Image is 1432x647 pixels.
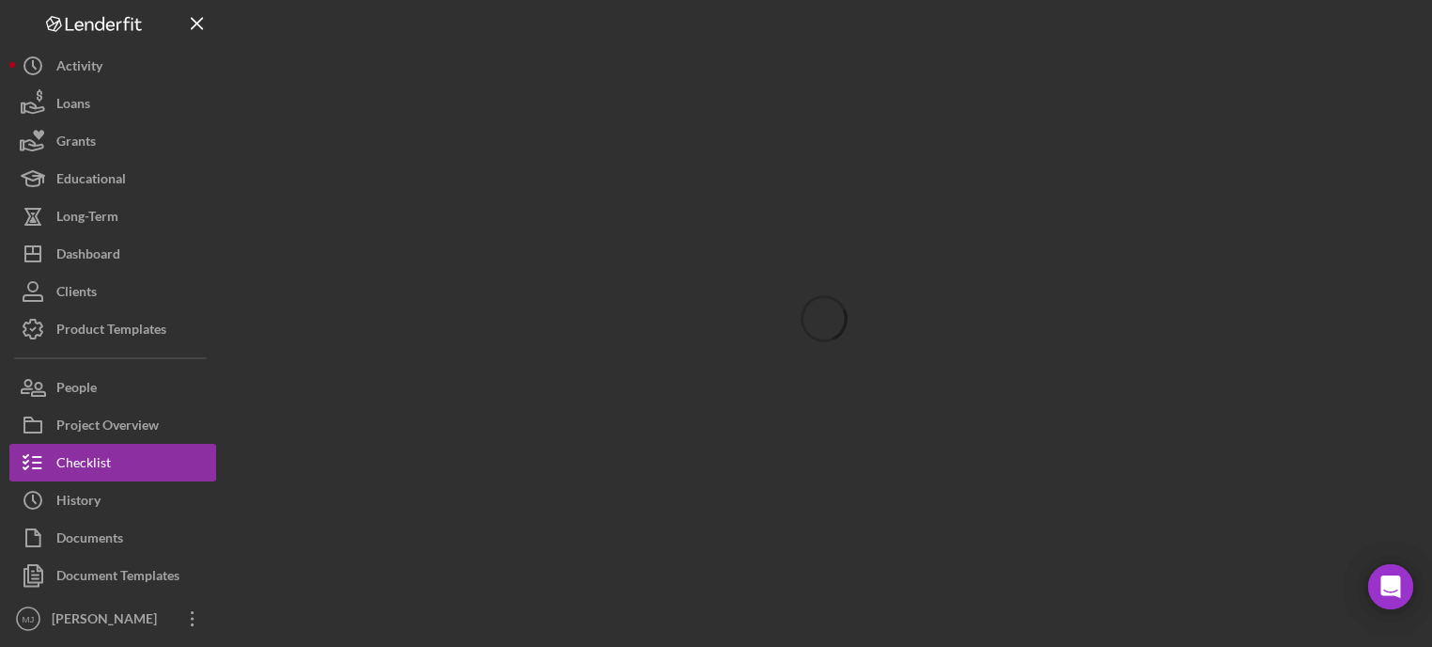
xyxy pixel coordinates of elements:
button: Clients [9,273,216,310]
div: Open Intercom Messenger [1368,564,1413,609]
text: MJ [23,614,35,624]
button: Loans [9,85,216,122]
button: Educational [9,160,216,197]
button: Activity [9,47,216,85]
button: Checklist [9,444,216,481]
div: Document Templates [56,557,179,599]
div: Project Overview [56,406,159,449]
div: Long-Term [56,197,118,240]
button: Documents [9,519,216,557]
div: People [56,369,97,411]
div: Clients [56,273,97,315]
div: Documents [56,519,123,561]
button: People [9,369,216,406]
div: Product Templates [56,310,166,353]
div: Loans [56,85,90,127]
div: History [56,481,101,524]
button: Grants [9,122,216,160]
button: Long-Term [9,197,216,235]
div: Activity [56,47,102,89]
button: Document Templates [9,557,216,594]
button: History [9,481,216,519]
button: Product Templates [9,310,216,348]
div: Dashboard [56,235,120,277]
button: MJ[PERSON_NAME] [9,600,216,638]
div: Grants [56,122,96,165]
div: Educational [56,160,126,202]
button: Dashboard [9,235,216,273]
div: [PERSON_NAME] [47,600,169,642]
button: Project Overview [9,406,216,444]
div: Checklist [56,444,111,486]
